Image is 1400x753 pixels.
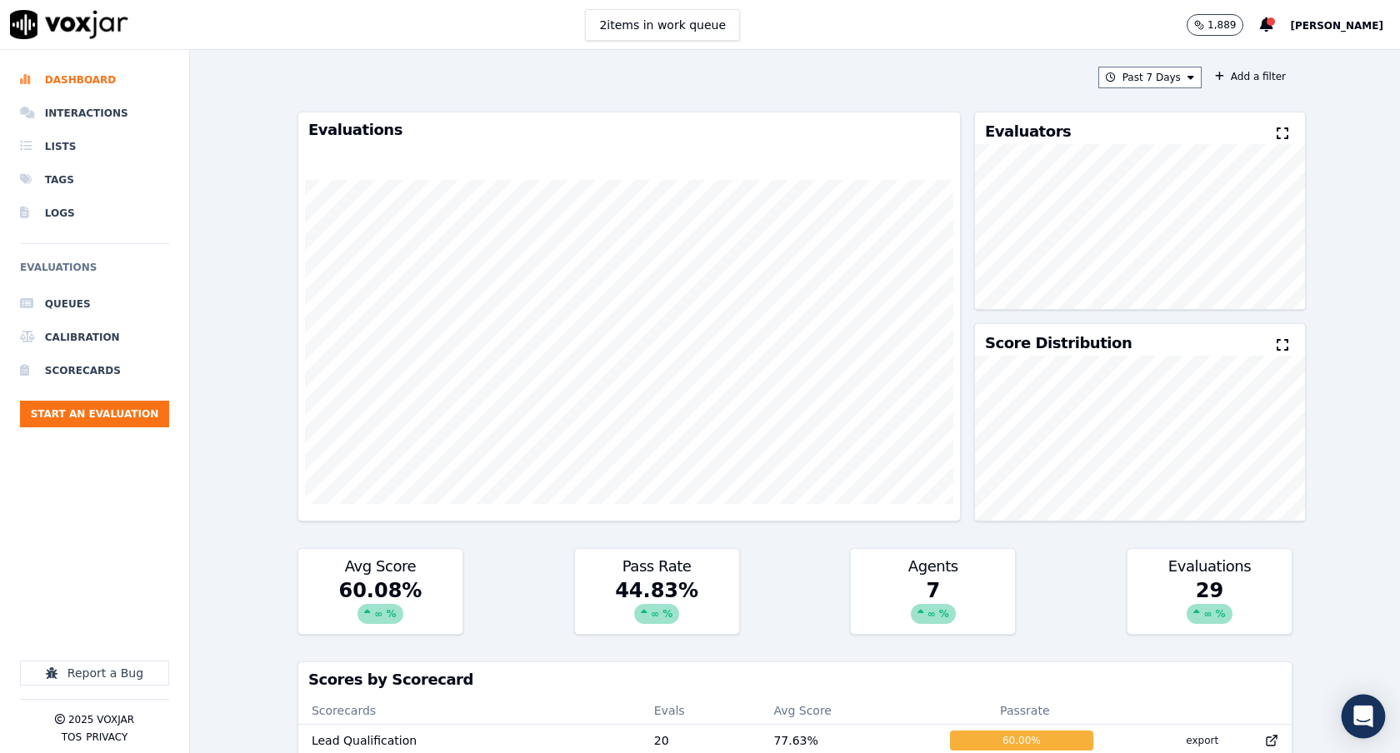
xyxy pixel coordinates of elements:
[308,122,950,137] h3: Evaluations
[308,672,1282,687] h3: Scores by Scorecard
[1208,67,1292,87] button: Add a filter
[634,604,679,624] div: ∞ %
[1290,15,1400,35] button: [PERSON_NAME]
[641,697,761,724] th: Evals
[1187,14,1243,36] button: 1,889
[1187,14,1260,36] button: 1,889
[10,10,128,39] img: voxjar logo
[357,604,402,624] div: ∞ %
[1187,604,1232,624] div: ∞ %
[760,697,937,724] th: Avg Score
[985,124,1071,139] h3: Evaluators
[298,577,462,634] div: 60.08 %
[62,731,82,744] button: TOS
[86,731,127,744] button: Privacy
[20,661,169,686] button: Report a Bug
[20,130,169,163] a: Lists
[1207,18,1236,32] p: 1,889
[20,97,169,130] a: Interactions
[20,63,169,97] a: Dashboard
[20,257,169,287] h6: Evaluations
[20,287,169,321] a: Queues
[1342,695,1386,739] div: Open Intercom Messenger
[68,713,134,726] p: 2025 Voxjar
[298,697,641,724] th: Scorecards
[575,577,739,634] div: 44.83 %
[1290,20,1383,32] span: [PERSON_NAME]
[937,697,1112,724] th: Passrate
[585,559,729,574] h3: Pass Rate
[1127,577,1292,634] div: 29
[950,731,1092,751] div: 60.00 %
[851,577,1015,634] div: 7
[1137,559,1282,574] h3: Evaluations
[985,336,1132,351] h3: Score Distribution
[20,163,169,197] a: Tags
[1098,67,1202,88] button: Past 7 Days
[308,559,452,574] h3: Avg Score
[911,604,956,624] div: ∞ %
[20,354,169,387] a: Scorecards
[20,321,169,354] a: Calibration
[20,197,169,230] a: Logs
[20,401,169,427] button: Start an Evaluation
[861,559,1005,574] h3: Agents
[585,9,740,41] button: 2items in work queue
